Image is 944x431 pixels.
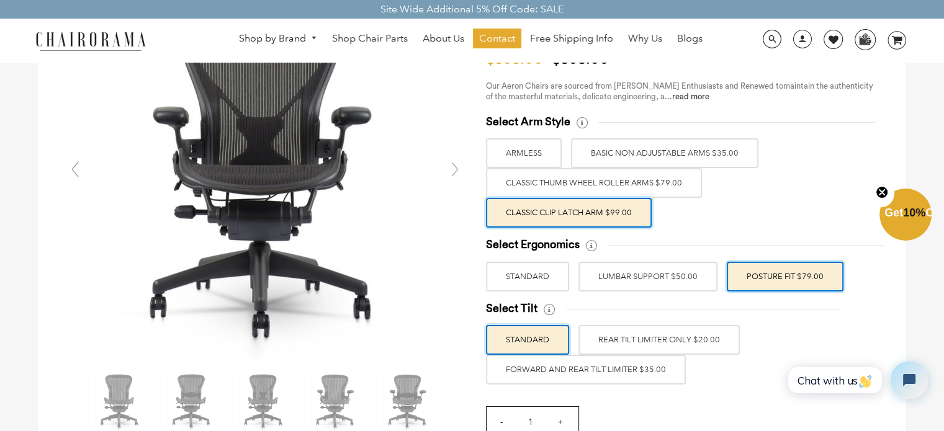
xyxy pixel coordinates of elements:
[486,138,562,168] label: ARMLESS
[332,32,408,45] span: Shop Chair Parts
[672,92,709,100] a: read more
[486,115,570,129] span: Select Arm Style
[486,168,702,198] label: Classic Thumb Wheel Roller Arms $79.00
[524,29,619,48] a: Free Shipping Info
[903,207,925,219] span: 10%
[486,82,783,90] span: Our Aeron Chairs are sourced from [PERSON_NAME] Enthusiasts and Renewed to
[578,325,740,355] label: REAR TILT LIMITER ONLY $20.00
[677,32,703,45] span: Blogs
[870,179,894,207] button: Close teaser
[486,262,569,291] label: STANDARD
[479,32,515,45] span: Contact
[416,29,470,48] a: About Us
[628,32,662,45] span: Why Us
[578,262,717,291] label: LUMBAR SUPPORT $50.00
[884,207,942,219] span: Get Off
[486,355,686,384] label: FORWARD AND REAR TILT LIMITER $35.00
[326,29,414,48] a: Shop Chair Parts
[727,262,843,291] label: POSTURE FIT $79.00
[530,32,613,45] span: Free Shipping Info
[473,29,521,48] a: Contact
[622,29,668,48] a: Why Us
[205,29,737,51] nav: DesktopNavigation
[486,325,569,355] label: STANDARD
[486,301,537,316] span: Select Tilt
[671,29,709,48] a: Blogs
[423,32,464,45] span: About Us
[571,138,758,168] label: BASIC NON ADJUSTABLE ARMS $35.00
[879,190,932,242] div: Get10%OffClose teaser
[486,238,580,252] span: Select Ergonomics
[233,29,323,48] a: Shop by Brand
[29,30,153,51] img: chairorama
[775,351,938,409] iframe: Tidio Chat
[855,30,874,48] img: WhatsApp_Image_2024-07-12_at_16.23.01.webp
[486,198,652,228] label: Classic Clip Latch Arm $99.00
